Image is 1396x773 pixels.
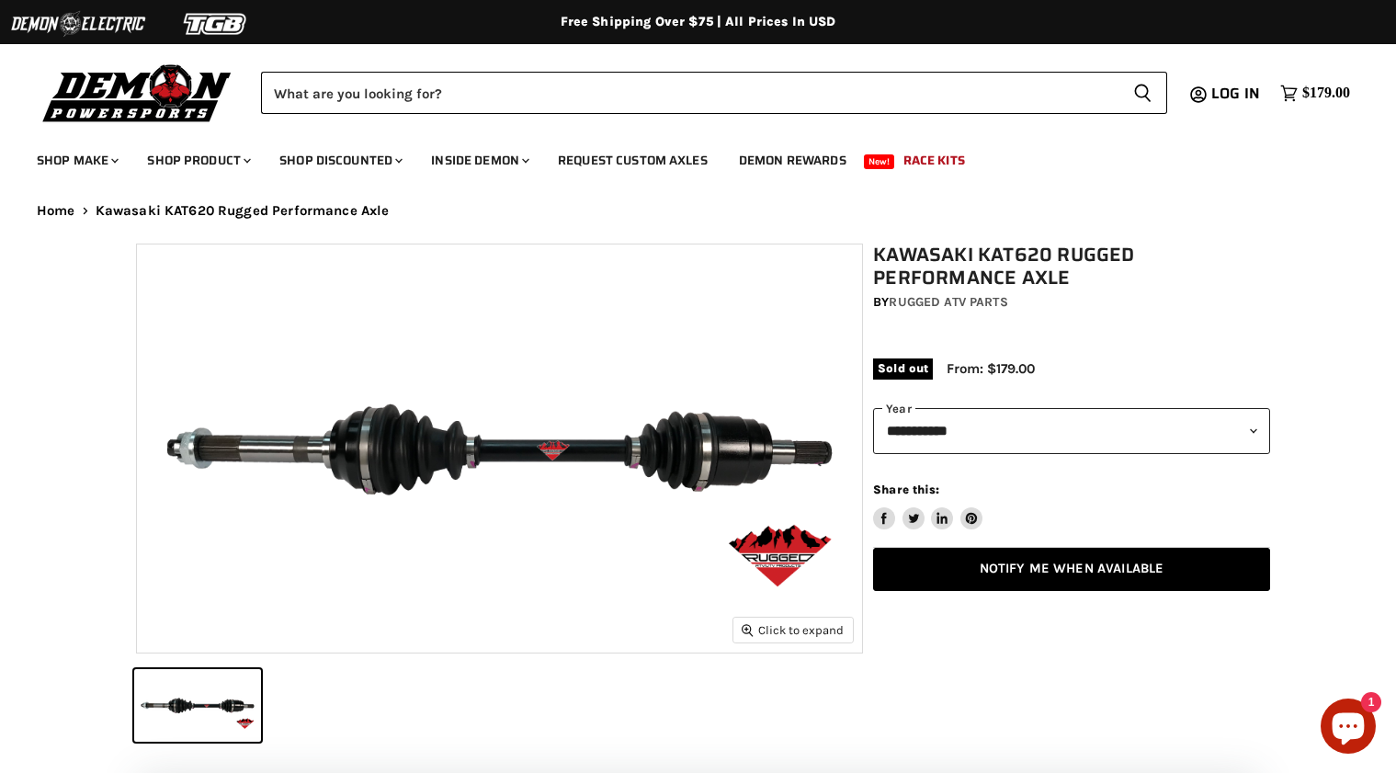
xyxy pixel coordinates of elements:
[873,482,982,530] aside: Share this:
[9,6,147,41] img: Demon Electric Logo 2
[742,623,844,637] span: Click to expand
[137,244,862,653] img: Kawasaki KAT620 Rugged Performance Axle
[1118,72,1167,114] button: Search
[133,142,262,179] a: Shop Product
[1315,699,1381,758] inbox-online-store-chat: Shopify online store chat
[873,244,1270,290] h1: Kawasaki KAT620 Rugged Performance Axle
[261,72,1167,114] form: Product
[23,134,1345,179] ul: Main menu
[1211,82,1260,105] span: Log in
[873,292,1270,313] div: by
[147,6,285,41] img: TGB Logo 2
[266,142,414,179] a: Shop Discounted
[873,408,1270,453] select: year
[37,203,75,219] a: Home
[890,142,979,179] a: Race Kits
[947,360,1035,377] span: From: $179.00
[1203,85,1271,102] a: Log in
[96,203,390,219] span: Kawasaki KAT620 Rugged Performance Axle
[889,294,1007,310] a: Rugged ATV Parts
[1271,80,1359,107] a: $179.00
[134,669,261,742] button: Kawasaki KAT620 Rugged Performance Axle thumbnail
[873,483,939,496] span: Share this:
[544,142,721,179] a: Request Custom Axles
[23,142,130,179] a: Shop Make
[37,60,238,125] img: Demon Powersports
[1302,85,1350,102] span: $179.00
[864,154,895,169] span: New!
[417,142,540,179] a: Inside Demon
[725,142,860,179] a: Demon Rewards
[873,358,933,379] span: Sold out
[733,618,853,642] button: Click to expand
[873,548,1270,591] a: Notify Me When Available
[261,72,1118,114] input: Search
